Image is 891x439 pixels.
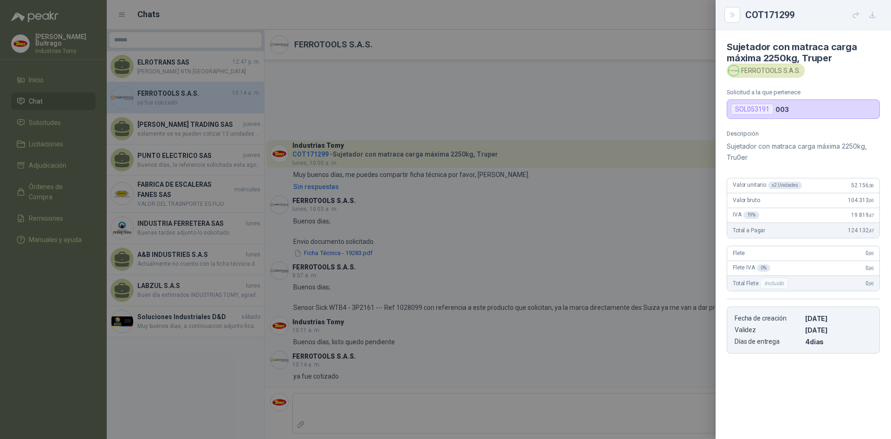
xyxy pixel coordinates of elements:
[868,183,874,188] span: ,50
[848,197,874,203] span: 104.313
[775,105,789,113] p: 003
[727,130,880,137] p: Descripción
[865,280,874,287] span: 0
[733,211,759,219] span: IVA
[735,326,801,334] p: Validez
[868,213,874,218] span: ,47
[868,281,874,286] span: ,00
[727,141,880,163] p: Sujetador con matraca carga máxima 2250kg, Tru0er
[868,251,874,256] span: ,00
[865,265,874,271] span: 0
[733,227,765,234] span: Total a Pagar
[868,228,874,233] span: ,47
[727,89,880,96] p: Solicitud a la que pertenece
[868,266,874,271] span: ,00
[735,315,801,322] p: Fecha de creación
[727,64,805,78] div: FERROTOOLS S.A.S.
[735,338,801,346] p: Días de entrega
[733,264,770,272] span: Flete IVA
[731,104,774,115] div: SOL053191
[727,41,880,64] h4: Sujetador con matraca carga máxima 2250kg, Truper
[757,264,770,272] div: 0 %
[733,182,802,189] span: Valor unitario
[733,278,790,289] span: Total Flete
[768,182,802,189] div: x 2 Unidades
[805,338,872,346] p: 4 dias
[851,212,874,218] span: 19.819
[848,227,874,234] span: 124.132
[743,211,760,219] div: 19 %
[727,9,738,20] button: Close
[868,198,874,203] span: ,00
[865,250,874,256] span: 0
[760,278,788,289] div: Incluido
[851,182,874,189] span: 52.156
[805,315,872,322] p: [DATE]
[805,326,872,334] p: [DATE]
[745,7,880,22] div: COT171299
[733,250,745,256] span: Flete
[733,197,760,203] span: Valor bruto
[729,66,739,76] img: Company Logo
